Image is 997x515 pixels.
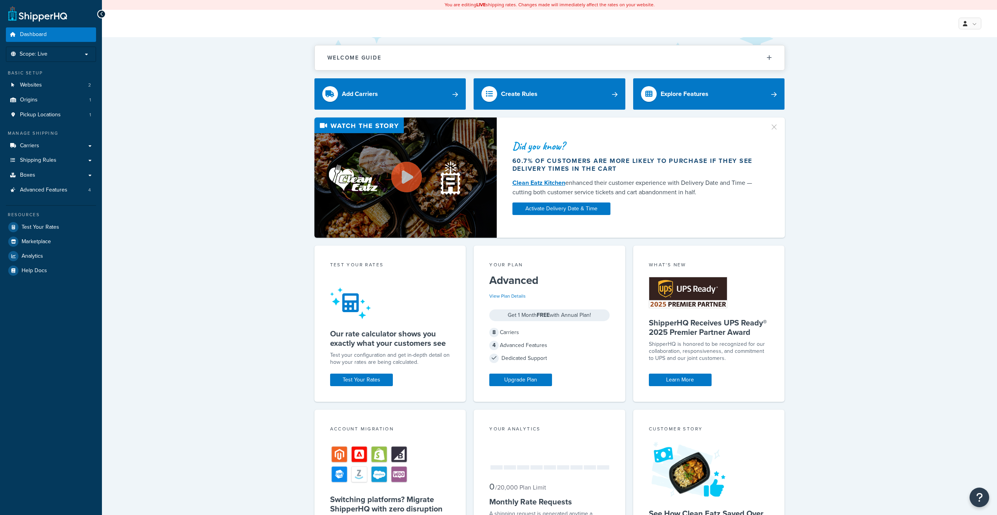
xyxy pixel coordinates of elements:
[6,93,96,107] a: Origins1
[20,82,42,89] span: Websites
[20,187,67,193] span: Advanced Features
[20,51,47,58] span: Scope: Live
[330,329,450,348] h5: Our rate calculator shows you exactly what your customers see
[6,139,96,153] a: Carriers
[6,78,96,92] a: Websites2
[314,78,466,110] a: Add Carriers
[512,141,760,152] div: Did you know?
[20,143,39,149] span: Carriers
[474,78,625,110] a: Create Rules
[512,202,610,215] a: Activate Delivery Date & Time
[330,374,393,386] a: Test Your Rates
[330,495,450,513] h5: Switching platforms? Migrate ShipperHQ with zero disruption
[6,70,96,76] div: Basic Setup
[495,483,546,492] small: / 20,000 Plan Limit
[330,425,450,434] div: Account Migration
[649,261,769,270] div: What's New
[330,261,450,270] div: Test your rates
[20,112,61,118] span: Pickup Locations
[489,425,610,434] div: Your Analytics
[6,27,96,42] a: Dashboard
[22,253,43,260] span: Analytics
[89,112,91,118] span: 1
[661,89,708,99] div: Explore Features
[22,267,47,274] span: Help Docs
[633,78,785,110] a: Explore Features
[970,488,989,507] button: Open Resource Center
[489,497,610,506] h5: Monthly Rate Requests
[489,309,610,321] div: Get 1 Month with Annual Plan!
[6,235,96,249] a: Marketplace
[489,274,610,287] h5: Advanced
[20,31,47,38] span: Dashboard
[512,178,565,187] a: Clean Eatz Kitchen
[6,220,96,234] a: Test Your Rates
[489,328,499,337] span: 8
[489,480,494,493] span: 0
[649,374,712,386] a: Learn More
[88,187,91,193] span: 4
[22,239,51,245] span: Marketplace
[6,211,96,218] div: Resources
[314,117,497,238] img: Video thumbnail
[22,224,59,231] span: Test Your Rates
[489,341,499,350] span: 4
[6,78,96,92] li: Websites
[489,327,610,338] div: Carriers
[6,183,96,197] a: Advanced Features4
[20,97,38,103] span: Origins
[649,341,769,362] p: ShipperHQ is honored to be recognized for our collaboration, responsiveness, and commitment to UP...
[649,425,769,434] div: Customer Story
[489,293,526,300] a: View Plan Details
[6,183,96,197] li: Advanced Features
[489,374,552,386] a: Upgrade Plan
[6,93,96,107] li: Origins
[501,89,538,99] div: Create Rules
[537,311,550,319] strong: FREE
[6,168,96,183] a: Boxes
[6,108,96,122] li: Pickup Locations
[489,340,610,351] div: Advanced Features
[330,352,450,366] div: Test your configuration and get in-depth detail on how your rates are being calculated.
[89,97,91,103] span: 1
[512,178,760,197] div: enhanced their customer experience with Delivery Date and Time — cutting both customer service ti...
[6,130,96,137] div: Manage Shipping
[489,261,610,270] div: Your Plan
[512,157,760,173] div: 60.7% of customers are more likely to purchase if they see delivery times in the cart
[342,89,378,99] div: Add Carriers
[489,353,610,364] div: Dedicated Support
[20,172,35,179] span: Boxes
[6,108,96,122] a: Pickup Locations1
[6,264,96,278] a: Help Docs
[6,153,96,168] a: Shipping Rules
[6,249,96,263] a: Analytics
[88,82,91,89] span: 2
[327,55,381,61] h2: Welcome Guide
[315,45,785,70] button: Welcome Guide
[649,318,769,337] h5: ShipperHQ Receives UPS Ready® 2025 Premier Partner Award
[476,1,486,8] b: LIVE
[20,157,56,164] span: Shipping Rules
